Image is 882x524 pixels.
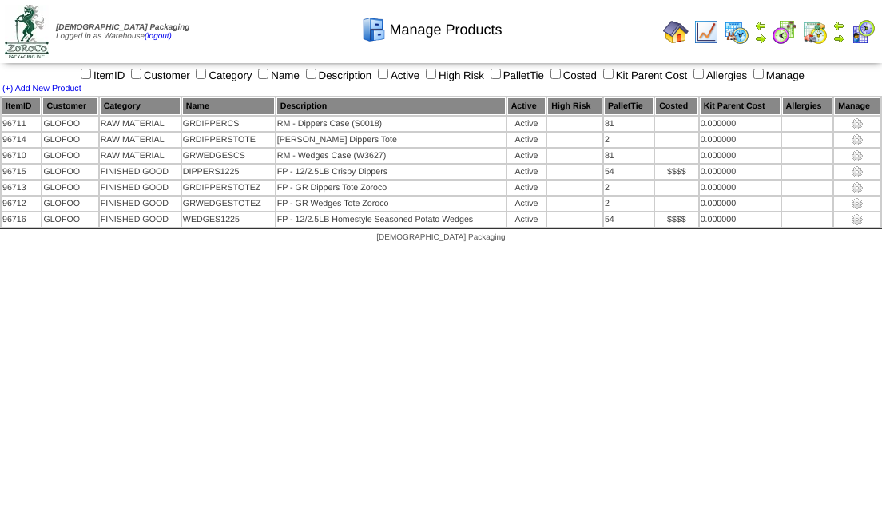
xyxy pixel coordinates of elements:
[851,117,864,130] img: settings.gif
[700,212,781,227] td: 0.000000
[508,183,546,193] div: Active
[42,196,97,211] td: GLOFOO
[361,17,387,42] img: cabinet.gif
[508,119,546,129] div: Active
[2,133,41,147] td: 96714
[182,97,275,115] th: Name
[276,212,506,227] td: FP - 12/2.5LB Homestyle Seasoned Potato Wedges
[42,149,97,163] td: GLOFOO
[487,69,544,81] label: PalletTie
[128,69,190,81] label: Customer
[100,149,181,163] td: RAW MATERIAL
[389,22,502,38] span: Manage Products
[600,69,688,81] label: Kit Parent Cost
[100,181,181,195] td: FINISHED GOOD
[182,149,275,163] td: GRWEDGESCS
[656,215,697,224] div: $$$$
[700,133,781,147] td: 0.000000
[851,197,864,210] img: settings.gif
[700,149,781,163] td: 0.000000
[655,97,697,115] th: Costed
[832,32,845,45] img: arrowright.gif
[378,69,388,79] input: Active
[5,5,49,58] img: zoroco-logo-small.webp
[56,23,189,32] span: [DEMOGRAPHIC_DATA] Packaging
[182,165,275,179] td: DIPPERS1225
[832,19,845,32] img: arrowleft.gif
[2,84,81,93] a: (+) Add New Product
[656,167,697,177] div: $$$$
[193,69,252,81] label: Category
[724,19,749,45] img: calendarprod.gif
[693,69,704,79] input: Allergies
[81,69,91,79] input: ItemID
[604,181,654,195] td: 2
[851,165,864,178] img: settings.gif
[700,181,781,195] td: 0.000000
[604,133,654,147] td: 2
[276,196,506,211] td: FP - GR Wedges Tote Zoroco
[851,133,864,146] img: settings.gif
[100,196,181,211] td: FINISHED GOOD
[276,97,506,115] th: Description
[77,69,125,81] label: ItemID
[426,69,436,79] input: High Risk
[603,69,614,79] input: Kit Parent Cost
[507,97,546,115] th: Active
[276,165,506,179] td: FP - 12/2.5LB Crispy Dippers
[42,181,97,195] td: GLOFOO
[850,19,876,45] img: calendarcustomer.gif
[42,133,97,147] td: GLOFOO
[42,212,97,227] td: GLOFOO
[255,69,300,81] label: Name
[2,149,41,163] td: 96710
[276,133,506,147] td: [PERSON_NAME] Dippers Tote
[754,19,767,32] img: arrowleft.gif
[42,165,97,179] td: GLOFOO
[276,181,506,195] td: FP - GR Dippers Tote Zoroco
[2,117,41,131] td: 96711
[2,212,41,227] td: 96716
[754,32,767,45] img: arrowright.gif
[100,97,181,115] th: Category
[604,149,654,163] td: 81
[690,69,747,81] label: Allergies
[100,212,181,227] td: FINISHED GOOD
[2,181,41,195] td: 96713
[550,69,561,79] input: Costed
[423,69,484,81] label: High Risk
[2,165,41,179] td: 96715
[100,165,181,179] td: FINISHED GOOD
[604,97,654,115] th: PalletTie
[182,196,275,211] td: GRWEDGESTOTEZ
[182,133,275,147] td: GRDIPPERSTOTE
[604,117,654,131] td: 81
[258,69,268,79] input: Name
[508,215,546,224] div: Active
[375,69,419,81] label: Active
[131,69,141,79] input: Customer
[700,117,781,131] td: 0.000000
[700,97,781,115] th: Kit Parent Cost
[508,167,546,177] div: Active
[42,117,97,131] td: GLOFOO
[182,212,275,227] td: WEDGES1225
[42,97,97,115] th: Customer
[376,233,505,242] span: [DEMOGRAPHIC_DATA] Packaging
[508,135,546,145] div: Active
[851,181,864,194] img: settings.gif
[196,69,206,79] input: Category
[547,69,597,81] label: Costed
[750,69,805,81] label: Manage
[276,117,506,131] td: RM - Dippers Case (S0018)
[851,213,864,226] img: settings.gif
[851,149,864,162] img: settings.gif
[700,196,781,211] td: 0.000000
[2,97,41,115] th: ItemID
[604,196,654,211] td: 2
[772,19,797,45] img: calendarblend.gif
[100,133,181,147] td: RAW MATERIAL
[100,117,181,131] td: RAW MATERIAL
[182,181,275,195] td: GRDIPPERSTOTEZ
[276,149,506,163] td: RM - Wedges Case (W3627)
